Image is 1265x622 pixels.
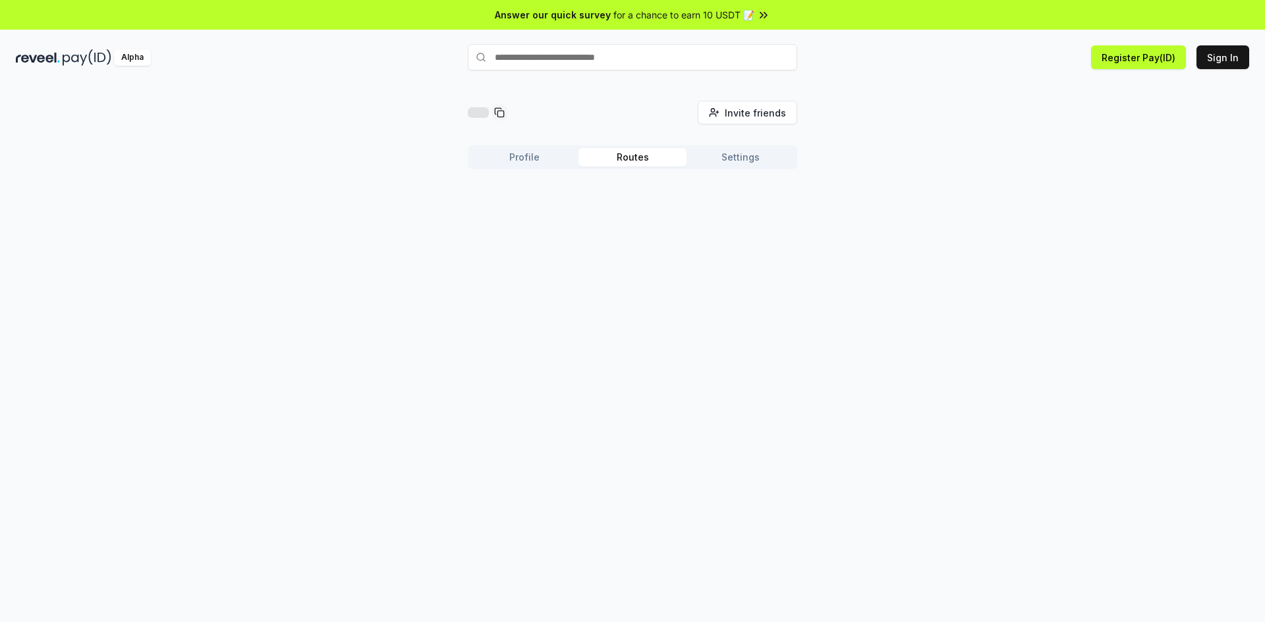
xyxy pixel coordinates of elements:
span: Answer our quick survey [495,8,611,22]
button: Profile [470,148,578,167]
img: reveel_dark [16,49,60,66]
div: Alpha [114,49,151,66]
button: Register Pay(ID) [1091,45,1186,69]
img: pay_id [63,49,111,66]
span: Invite friends [725,106,786,120]
span: for a chance to earn 10 USDT 📝 [613,8,754,22]
button: Routes [578,148,687,167]
button: Invite friends [698,101,797,124]
button: Settings [687,148,795,167]
button: Sign In [1196,45,1249,69]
